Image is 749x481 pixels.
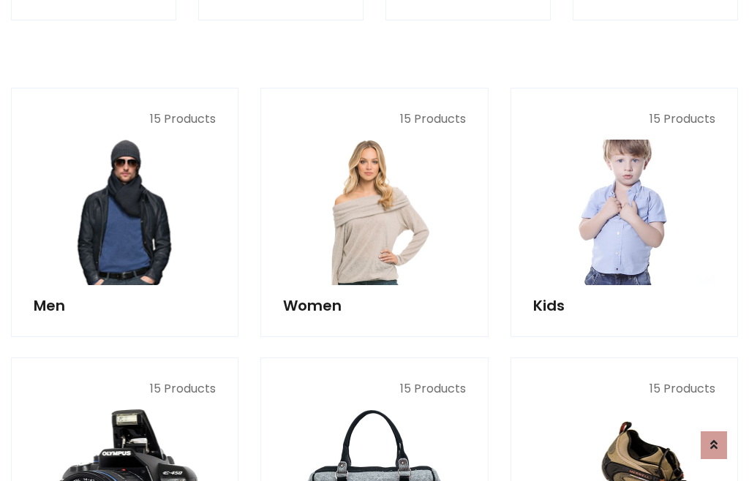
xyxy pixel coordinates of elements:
[283,297,465,314] h5: Women
[34,297,216,314] h5: Men
[533,380,715,398] p: 15 Products
[34,110,216,128] p: 15 Products
[34,380,216,398] p: 15 Products
[283,110,465,128] p: 15 Products
[283,380,465,398] p: 15 Products
[533,297,715,314] h5: Kids
[533,110,715,128] p: 15 Products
